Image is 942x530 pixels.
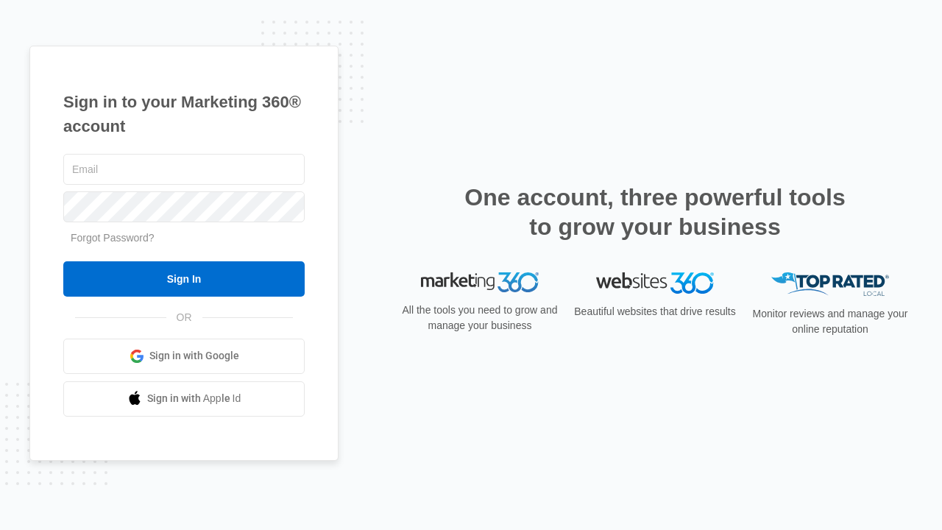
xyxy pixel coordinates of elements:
[63,339,305,374] a: Sign in with Google
[596,272,714,294] img: Websites 360
[147,391,241,406] span: Sign in with Apple Id
[573,304,737,319] p: Beautiful websites that drive results
[771,272,889,297] img: Top Rated Local
[63,381,305,417] a: Sign in with Apple Id
[460,183,850,241] h2: One account, three powerful tools to grow your business
[63,261,305,297] input: Sign In
[71,232,155,244] a: Forgot Password?
[421,272,539,293] img: Marketing 360
[166,310,202,325] span: OR
[63,90,305,138] h1: Sign in to your Marketing 360® account
[397,303,562,333] p: All the tools you need to grow and manage your business
[149,348,239,364] span: Sign in with Google
[748,306,913,337] p: Monitor reviews and manage your online reputation
[63,154,305,185] input: Email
